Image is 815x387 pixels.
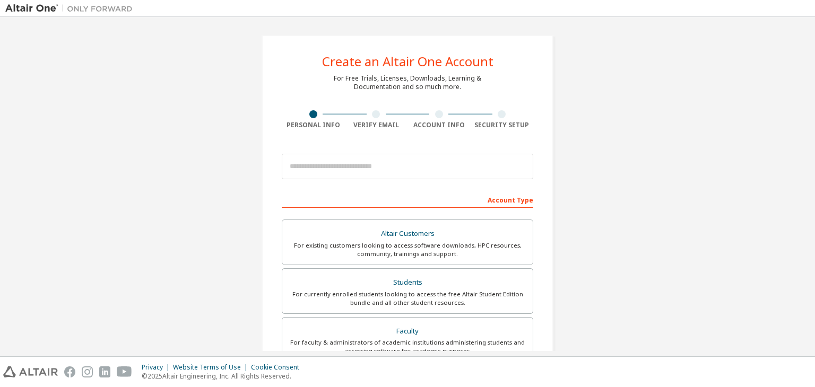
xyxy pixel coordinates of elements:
div: Cookie Consent [251,363,306,372]
div: Altair Customers [289,226,526,241]
img: youtube.svg [117,366,132,377]
div: Security Setup [471,121,534,129]
img: Altair One [5,3,138,14]
div: For Free Trials, Licenses, Downloads, Learning & Documentation and so much more. [334,74,481,91]
div: Privacy [142,363,173,372]
div: For existing customers looking to access software downloads, HPC resources, community, trainings ... [289,241,526,258]
img: linkedin.svg [99,366,110,377]
div: Create an Altair One Account [322,55,493,68]
p: © 2025 Altair Engineering, Inc. All Rights Reserved. [142,372,306,381]
img: facebook.svg [64,366,75,377]
img: instagram.svg [82,366,93,377]
div: Faculty [289,324,526,339]
div: Website Terms of Use [173,363,251,372]
div: Personal Info [282,121,345,129]
img: altair_logo.svg [3,366,58,377]
div: Verify Email [345,121,408,129]
div: Account Type [282,191,533,208]
div: Account Info [407,121,471,129]
div: Students [289,275,526,290]
div: For currently enrolled students looking to access the free Altair Student Edition bundle and all ... [289,290,526,307]
div: For faculty & administrators of academic institutions administering students and accessing softwa... [289,338,526,355]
